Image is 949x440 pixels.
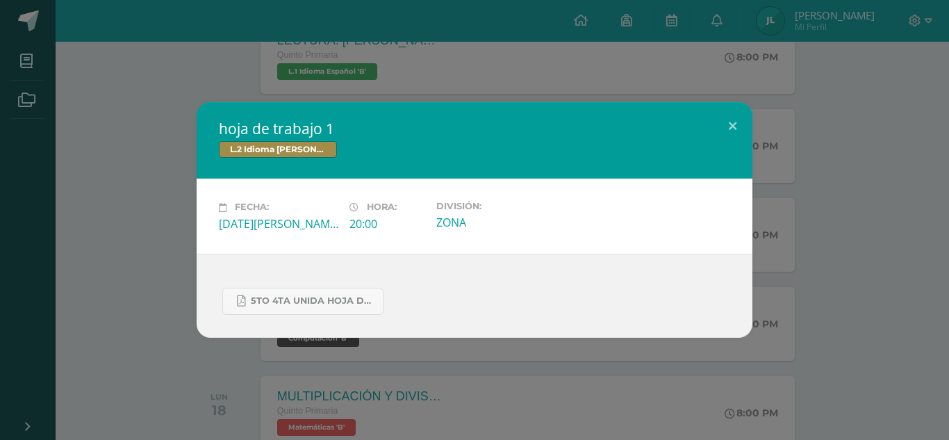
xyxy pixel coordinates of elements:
[235,202,269,213] span: Fecha:
[367,202,397,213] span: Hora:
[219,119,730,138] h2: hoja de trabajo 1
[349,216,425,231] div: 20:00
[219,216,338,231] div: [DATE][PERSON_NAME]
[436,215,556,230] div: ZONA
[219,141,337,158] span: L.2 Idioma [PERSON_NAME]
[251,295,376,307] span: 5to 4ta unida hoja de trabajo kaqchikel.pdf
[713,102,752,149] button: Close (Esc)
[222,288,383,315] a: 5to 4ta unida hoja de trabajo kaqchikel.pdf
[436,201,556,211] label: División:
